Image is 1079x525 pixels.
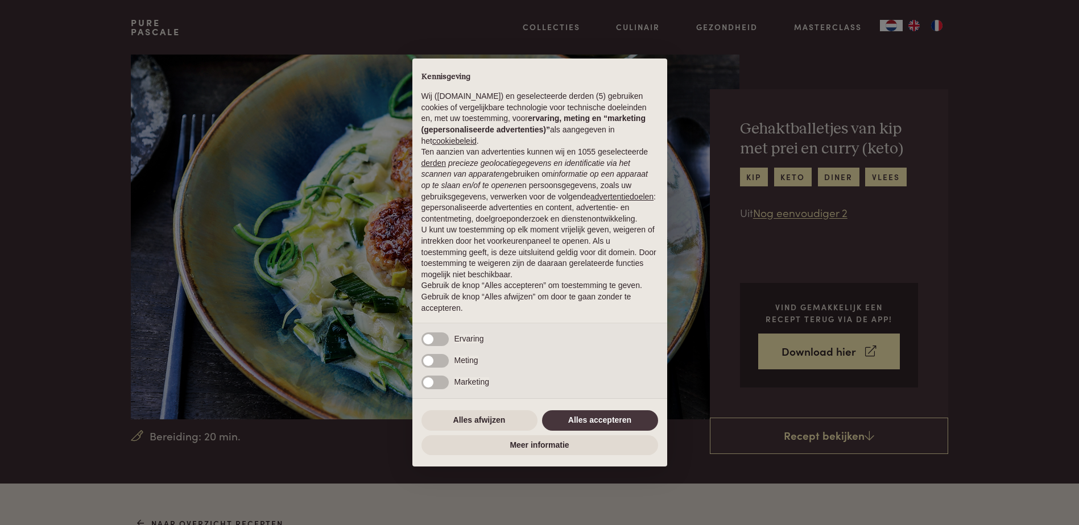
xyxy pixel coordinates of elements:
[421,114,646,134] strong: ervaring, meting en “marketing (gepersonaliseerde advertenties)”
[454,377,489,386] span: Marketing
[421,435,658,456] button: Meer informatie
[432,136,477,145] a: cookiebeleid
[421,410,538,431] button: Alles afwijzen
[454,334,484,343] span: Ervaring
[421,158,447,169] button: derden
[590,191,654,203] button: advertentiedoelen
[421,169,648,190] em: informatie op een apparaat op te slaan en/of te openen
[421,147,658,224] p: Ten aanzien van advertenties kunnen wij en 1055 geselecteerde gebruiken om en persoonsgegevens, z...
[542,410,658,431] button: Alles accepteren
[454,356,478,365] span: Meting
[421,224,658,280] p: U kunt uw toestemming op elk moment vrijelijk geven, weigeren of intrekken door het voorkeurenpan...
[421,280,658,314] p: Gebruik de knop “Alles accepteren” om toestemming te geven. Gebruik de knop “Alles afwijzen” om d...
[421,72,658,82] h2: Kennisgeving
[421,159,630,179] em: precieze geolocatiegegevens en identificatie via het scannen van apparaten
[421,91,658,147] p: Wij ([DOMAIN_NAME]) en geselecteerde derden (5) gebruiken cookies of vergelijkbare technologie vo...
